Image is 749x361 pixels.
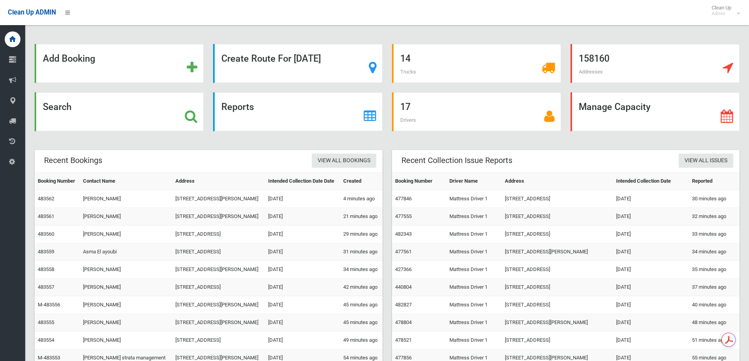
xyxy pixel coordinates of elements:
[689,314,740,332] td: 48 minutes ago
[395,355,412,361] a: 477856
[35,92,204,131] a: Search
[570,92,740,131] a: Manage Capacity
[38,213,54,219] a: 483561
[221,101,254,112] strong: Reports
[340,225,382,243] td: 29 minutes ago
[502,314,613,332] td: [STREET_ADDRESS][PERSON_NAME]
[80,225,172,243] td: [PERSON_NAME]
[80,296,172,314] td: [PERSON_NAME]
[446,172,502,190] th: Driver Name
[265,190,340,208] td: [DATE]
[38,319,54,325] a: 483555
[265,296,340,314] td: [DATE]
[265,332,340,349] td: [DATE]
[395,302,412,308] a: 482827
[689,261,740,279] td: 35 minutes ago
[613,296,689,314] td: [DATE]
[502,225,613,243] td: [STREET_ADDRESS]
[502,243,613,261] td: [STREET_ADDRESS][PERSON_NAME]
[400,69,416,75] span: Trucks
[38,355,60,361] a: M-483553
[446,314,502,332] td: Mattress Driver 1
[340,332,382,349] td: 49 minutes ago
[172,190,265,208] td: [STREET_ADDRESS][PERSON_NAME]
[265,225,340,243] td: [DATE]
[502,296,613,314] td: [STREET_ADDRESS]
[80,314,172,332] td: [PERSON_NAME]
[613,314,689,332] td: [DATE]
[80,279,172,296] td: [PERSON_NAME]
[689,172,740,190] th: Reported
[392,44,561,83] a: 14 Trucks
[689,208,740,225] td: 32 minutes ago
[38,266,54,272] a: 483558
[708,5,739,16] span: Clean Up
[38,302,60,308] a: M-483556
[502,332,613,349] td: [STREET_ADDRESS]
[392,153,522,168] header: Recent Collection Issue Reports
[38,231,54,237] a: 483560
[395,284,412,290] a: 440804
[712,11,731,16] small: Admin
[395,319,412,325] a: 478804
[172,243,265,261] td: [STREET_ADDRESS]
[392,172,446,190] th: Booking Number
[446,208,502,225] td: Mattress Driver 1
[446,261,502,279] td: Mattress Driver 1
[172,261,265,279] td: [STREET_ADDRESS][PERSON_NAME]
[80,243,172,261] td: Asma El ayoubi
[689,243,740,261] td: 34 minutes ago
[172,172,265,190] th: Address
[502,261,613,279] td: [STREET_ADDRESS]
[172,279,265,296] td: [STREET_ADDRESS]
[213,92,382,131] a: Reports
[80,172,172,190] th: Contact Name
[446,243,502,261] td: Mattress Driver 1
[265,261,340,279] td: [DATE]
[35,153,112,168] header: Recent Bookings
[265,172,340,190] th: Intended Collection Date Date
[395,213,412,219] a: 477555
[340,172,382,190] th: Created
[340,296,382,314] td: 45 minutes ago
[579,53,609,64] strong: 158160
[689,279,740,296] td: 37 minutes ago
[689,296,740,314] td: 40 minutes ago
[8,9,56,16] span: Clean Up ADMIN
[43,53,95,64] strong: Add Booking
[400,53,410,64] strong: 14
[80,208,172,225] td: [PERSON_NAME]
[340,243,382,261] td: 31 minutes ago
[502,208,613,225] td: [STREET_ADDRESS]
[395,231,412,237] a: 482343
[340,314,382,332] td: 45 minutes ago
[221,53,321,64] strong: Create Route For [DATE]
[35,172,80,190] th: Booking Number
[172,332,265,349] td: [STREET_ADDRESS]
[392,92,561,131] a: 17 Drivers
[679,154,733,168] a: View All Issues
[613,225,689,243] td: [DATE]
[689,332,740,349] td: 51 minutes ago
[395,266,412,272] a: 427366
[613,279,689,296] td: [DATE]
[502,190,613,208] td: [STREET_ADDRESS]
[400,101,410,112] strong: 17
[446,332,502,349] td: Mattress Driver 1
[395,249,412,255] a: 477561
[312,154,376,168] a: View All Bookings
[340,261,382,279] td: 34 minutes ago
[265,279,340,296] td: [DATE]
[172,225,265,243] td: [STREET_ADDRESS]
[689,225,740,243] td: 33 minutes ago
[80,190,172,208] td: [PERSON_NAME]
[340,279,382,296] td: 42 minutes ago
[80,332,172,349] td: [PERSON_NAME]
[265,314,340,332] td: [DATE]
[579,101,650,112] strong: Manage Capacity
[172,208,265,225] td: [STREET_ADDRESS][PERSON_NAME]
[446,225,502,243] td: Mattress Driver 1
[446,190,502,208] td: Mattress Driver 1
[446,296,502,314] td: Mattress Driver 1
[502,172,613,190] th: Address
